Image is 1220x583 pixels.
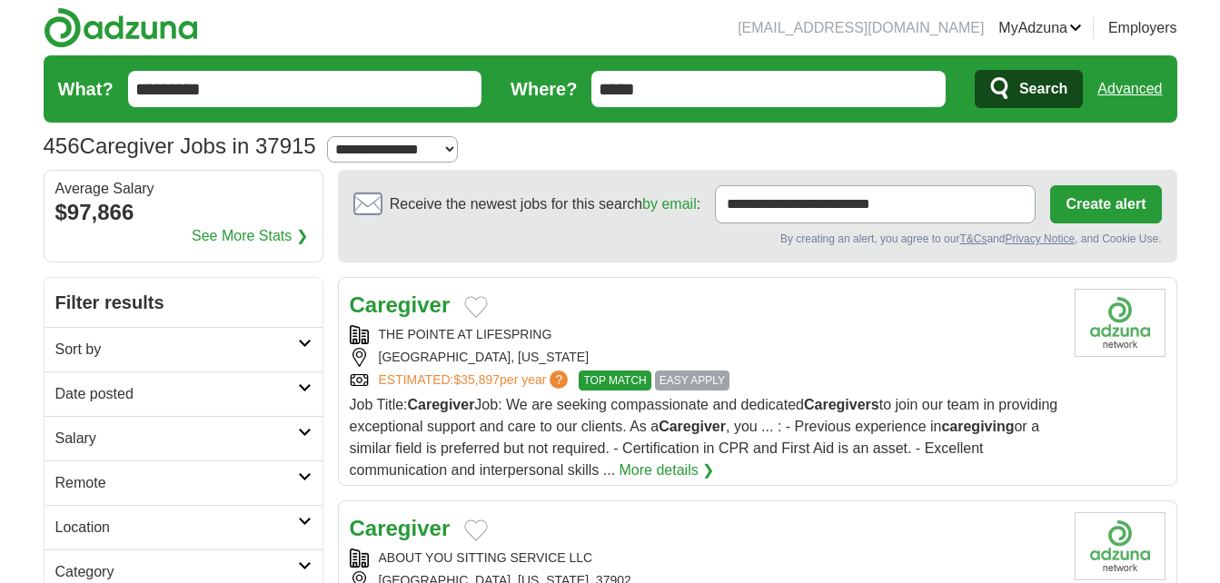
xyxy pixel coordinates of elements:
h2: Category [55,561,298,583]
button: Add to favorite jobs [464,296,488,318]
span: Receive the newest jobs for this search : [390,193,700,215]
a: Date posted [45,371,322,416]
li: [EMAIL_ADDRESS][DOMAIN_NAME] [738,17,984,39]
strong: Caregiver [659,419,726,434]
strong: caregiving [941,419,1014,434]
a: See More Stats ❯ [192,225,308,247]
a: Salary [45,416,322,460]
span: Search [1019,71,1067,107]
h2: Location [55,517,298,539]
strong: Caregiver [408,397,475,412]
a: Employers [1108,17,1177,39]
span: $35,897 [453,372,500,387]
a: More details ❯ [620,459,715,481]
span: Job Title: Job: We are seeking compassionate and dedicated to join our team in providing exceptio... [350,397,1058,478]
a: Caregiver [350,292,451,317]
a: by email [642,196,697,212]
button: Add to favorite jobs [464,519,488,541]
button: Search [975,70,1083,108]
div: ABOUT YOU SITTING SERVICE LLC [350,548,1060,568]
div: $97,866 [55,196,312,229]
div: Average Salary [55,182,312,196]
span: 456 [44,130,80,163]
span: TOP MATCH [579,371,650,390]
h2: Date posted [55,383,298,405]
a: Privacy Notice [1005,232,1075,245]
img: Adzuna logo [44,7,198,48]
div: THE POINTE AT LIFESPRING [350,325,1060,344]
label: Where? [511,75,577,103]
h2: Sort by [55,339,298,361]
h1: Caregiver Jobs in 37915 [44,133,316,158]
strong: Caregivers [804,397,879,412]
a: T&Cs [959,232,987,245]
span: ? [550,371,568,389]
h2: Remote [55,472,298,494]
h2: Salary [55,428,298,450]
h2: Filter results [45,278,322,327]
a: Location [45,505,322,549]
a: ESTIMATED:$35,897per year? [379,371,572,390]
div: [GEOGRAPHIC_DATA], [US_STATE] [350,348,1060,367]
a: Remote [45,460,322,505]
img: Company logo [1075,289,1165,357]
a: Caregiver [350,516,451,540]
span: EASY APPLY [655,371,729,390]
label: What? [58,75,114,103]
div: By creating an alert, you agree to our and , and Cookie Use. [353,231,1162,247]
a: MyAdzuna [998,17,1082,39]
button: Create alert [1050,185,1161,223]
a: Sort by [45,327,322,371]
img: Company logo [1075,512,1165,580]
a: Advanced [1097,71,1162,107]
